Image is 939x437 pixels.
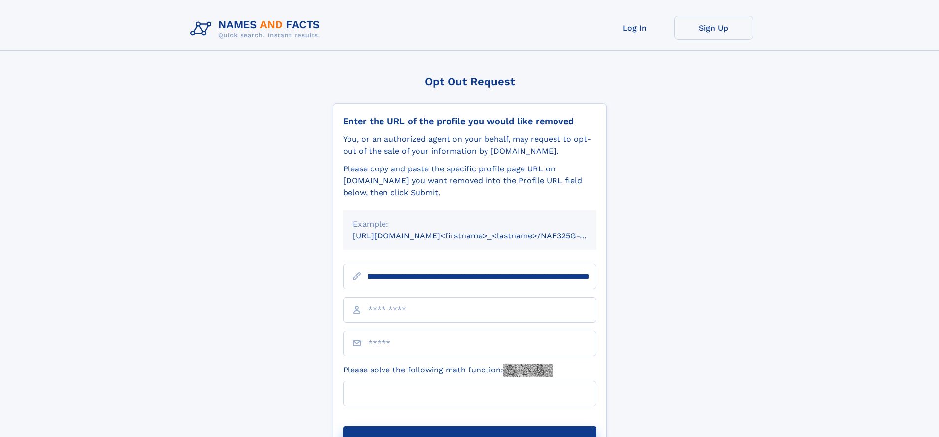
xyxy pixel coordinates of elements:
[674,16,753,40] a: Sign Up
[186,16,328,42] img: Logo Names and Facts
[343,116,596,127] div: Enter the URL of the profile you would like removed
[353,218,587,230] div: Example:
[595,16,674,40] a: Log In
[333,75,607,88] div: Opt Out Request
[343,163,596,199] div: Please copy and paste the specific profile page URL on [DOMAIN_NAME] you want removed into the Pr...
[353,231,615,240] small: [URL][DOMAIN_NAME]<firstname>_<lastname>/NAF325G-xxxxxxxx
[343,134,596,157] div: You, or an authorized agent on your behalf, may request to opt-out of the sale of your informatio...
[343,364,553,377] label: Please solve the following math function:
